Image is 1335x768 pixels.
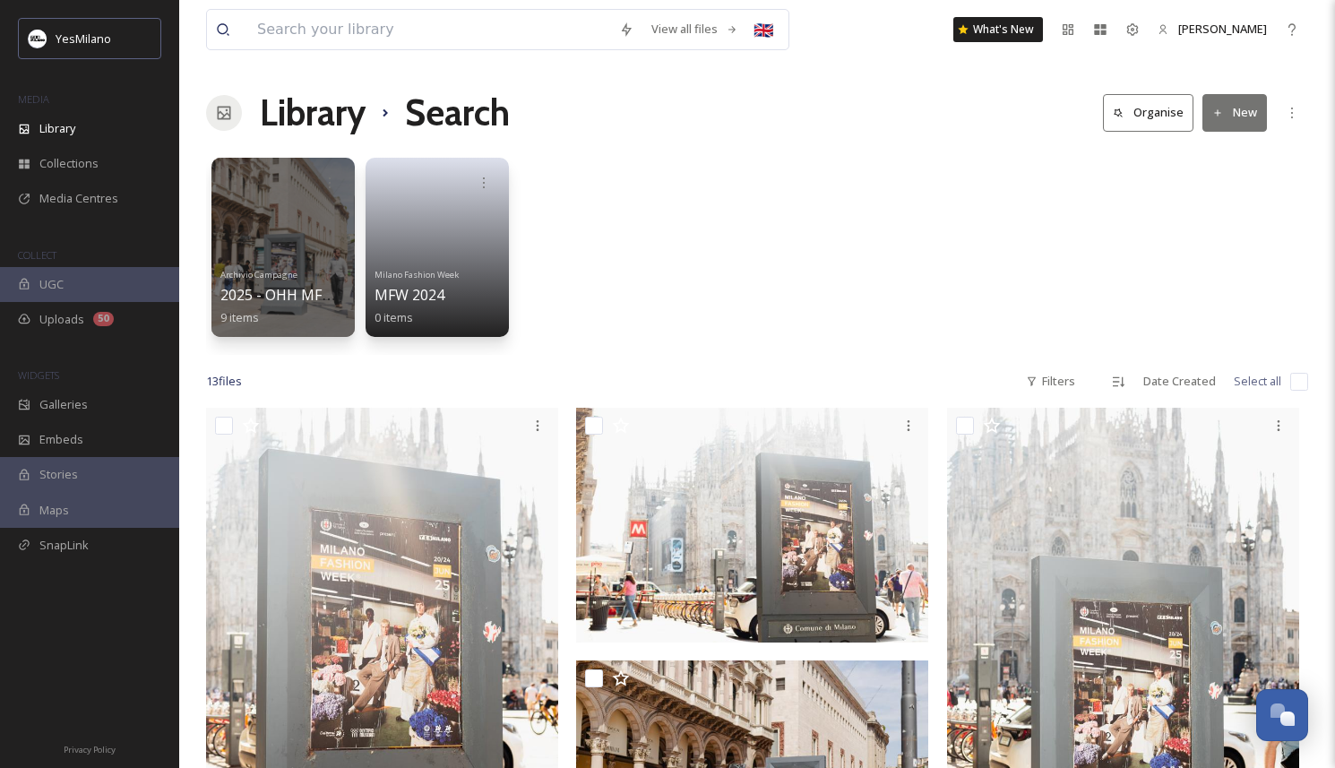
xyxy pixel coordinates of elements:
[220,264,401,325] a: Archivio Campagne2025 - OHH MFW Olimpiadi9 items
[375,269,459,280] span: Milano Fashion Week
[220,285,401,305] span: 2025 - OHH MFW Olimpiadi
[39,190,118,207] span: Media Centres
[39,155,99,172] span: Collections
[248,10,610,49] input: Search your library
[39,431,83,448] span: Embeds
[1103,94,1193,131] button: Organise
[39,502,69,519] span: Maps
[405,86,510,140] h1: Search
[1017,364,1084,399] div: Filters
[93,312,114,326] div: 50
[953,17,1043,42] a: What's New
[39,276,64,293] span: UGC
[206,373,242,390] span: 13 file s
[39,466,78,483] span: Stories
[18,92,49,106] span: MEDIA
[64,744,116,755] span: Privacy Policy
[375,309,413,325] span: 0 items
[220,309,259,325] span: 9 items
[642,12,747,47] a: View all files
[56,30,111,47] span: YesMilano
[1202,94,1267,131] button: New
[375,264,459,325] a: Milano Fashion WeekMFW 20240 items
[64,738,116,759] a: Privacy Policy
[39,311,84,328] span: Uploads
[39,537,89,554] span: SnapLink
[220,269,297,280] span: Archivio Campagne
[1178,21,1267,37] span: [PERSON_NAME]
[1256,689,1308,741] button: Open Chat
[747,13,779,46] div: 🇬🇧
[1103,94,1202,131] a: Organise
[29,30,47,47] img: Logo%20YesMilano%40150x.png
[39,120,75,137] span: Library
[576,408,928,643] img: IMG_1239-Joaquin%20Lopez%20-%20YesMilano.jpg
[1149,12,1276,47] a: [PERSON_NAME]
[260,86,366,140] a: Library
[18,368,59,382] span: WIDGETS
[1134,364,1225,399] div: Date Created
[375,285,444,305] span: MFW 2024
[18,248,56,262] span: COLLECT
[1234,373,1281,390] span: Select all
[39,396,88,413] span: Galleries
